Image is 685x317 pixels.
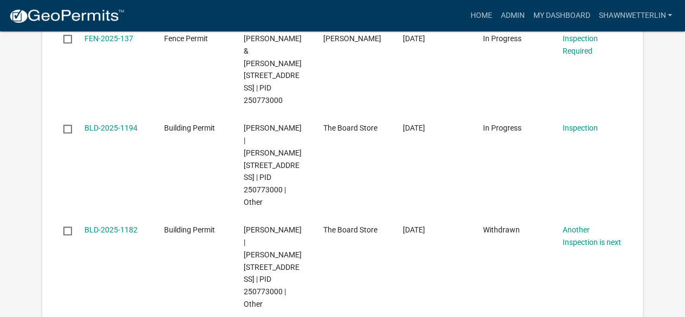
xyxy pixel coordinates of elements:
[403,34,425,43] span: 05/12/2025
[244,225,302,308] span: OJANEN,PETER J | JULIE HANSON-OJANEN 1012 SPRUCE DR, Houston County | PID 250773000 | Other
[164,34,208,43] span: Fence Permit
[594,5,676,26] a: ShawnWetterlin
[403,225,425,234] span: 02/05/2025
[562,225,621,247] a: Another Inspection is next
[482,124,521,132] span: In Progress
[403,124,425,132] span: 02/17/2025
[84,124,138,132] a: BLD-2025-1194
[244,34,302,105] span: JULIE HANSON-OJANEN & PETER OJANEN 1012 SPRUCE DR, Houston County | PID 250773000
[164,124,215,132] span: Building Permit
[164,225,215,234] span: Building Permit
[323,225,377,234] span: The Board Store
[562,34,597,55] a: Inspection Required
[496,5,529,26] a: Admin
[466,5,496,26] a: Home
[562,124,597,132] a: Inspection
[244,124,302,206] span: OJANEN,PETER J | JULIE HANSON-OJANEN 1012 SPRUCE DR, Houston County | PID 250773000 | Other
[323,124,377,132] span: The Board Store
[482,225,519,234] span: Withdrawn
[84,225,138,234] a: BLD-2025-1182
[482,34,521,43] span: In Progress
[323,34,381,43] span: Peter John Ojanen
[529,5,594,26] a: My Dashboard
[84,34,133,43] a: FEN-2025-137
